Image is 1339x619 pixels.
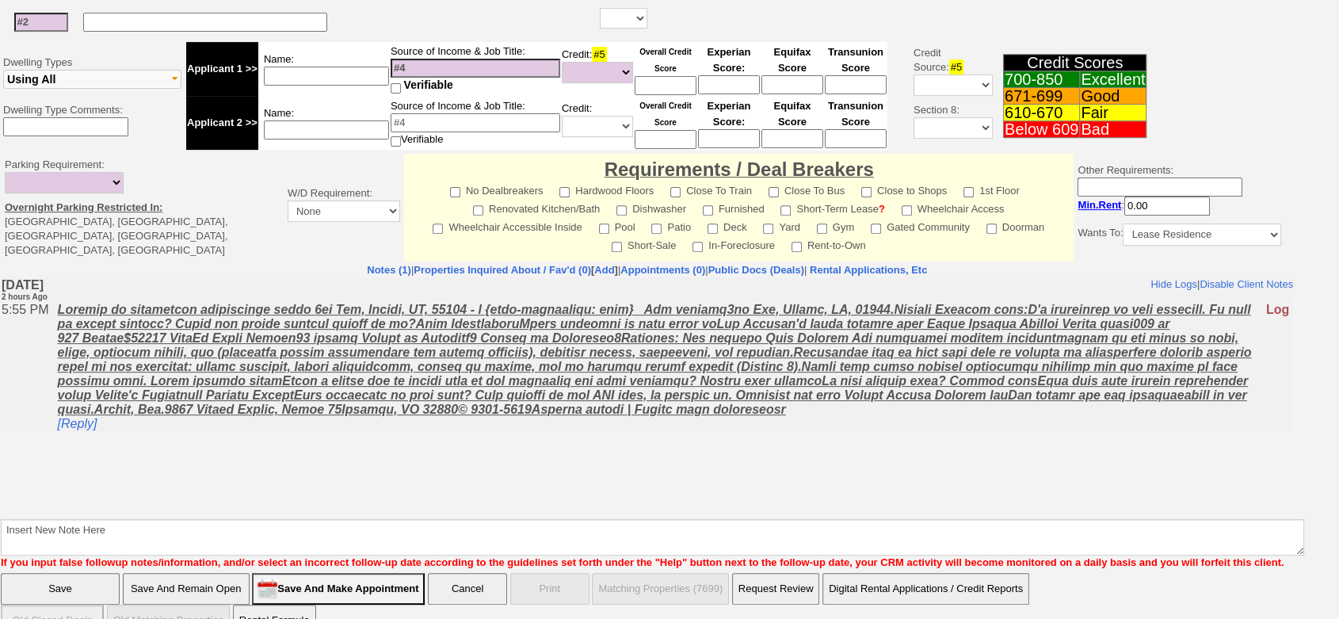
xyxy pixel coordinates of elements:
td: Below 609 [1003,121,1079,138]
td: Source of Income & Job Title: Verifiable [390,96,561,150]
label: No Dealbreakers [450,180,544,198]
label: Wheelchair Access [902,198,1005,216]
font: Equifax Score [773,46,811,74]
label: Deck [708,216,747,235]
label: Wheelchair Accessible Inside [433,216,582,235]
td: W/D Requirement: [284,154,404,262]
input: Ask Customer: Do You Know Your Equifax Credit Score [761,75,823,94]
input: Dishwasher [616,205,627,216]
input: 1st Floor [963,187,974,197]
input: Doorman [986,224,997,234]
label: 1st Floor [963,180,1020,198]
td: Credit: [561,42,634,96]
b: [DATE] [1,1,47,25]
input: Ask Customer: Do You Know Your Experian Credit Score [698,75,760,94]
input: Deck [708,224,718,234]
td: 610-670 [1003,105,1079,121]
input: Wheelchair Accessible Inside [433,224,443,234]
a: [Reply] [57,139,97,153]
input: In-Foreclosure [692,242,703,252]
label: Patio [651,216,691,235]
td: Credit Scores [1003,55,1146,71]
td: Name: [258,42,390,96]
font: Experian Score: [707,100,750,128]
td: Fair [1080,105,1146,121]
label: Yard [763,216,800,235]
a: Appointments (0) [620,264,705,276]
font: Experian Score: [707,46,750,74]
input: Close To Train [670,187,681,197]
a: Notes (1) [367,264,411,276]
label: Close To Bus [769,180,845,198]
input: Save And Remain Open [123,573,250,605]
label: In-Foreclosure [692,235,775,253]
a: Add [594,264,614,276]
td: Applicant 1 >> [186,42,258,96]
input: Pool [599,224,609,234]
td: Source of Income & Job Title: [390,42,561,96]
td: 671-699 [1003,88,1079,105]
input: Renovated Kitchen/Bath [473,205,483,216]
font: Requirements / Deal Breakers [605,159,874,180]
input: Gated Community [871,224,881,234]
font: If you input false followup notes/information, and/or select an incorrect follow-up date accordin... [1,556,1284,568]
a: Rental Applications, Etc [807,264,927,276]
label: Hardwood Floors [559,180,654,198]
label: Doorman [986,216,1044,235]
label: Gated Community [871,216,970,235]
td: Dwelling Types Dwelling Type Comments: [1,40,184,152]
label: Close To Train [670,180,752,198]
input: Ask Customer: Do You Know Your Experian Credit Score [698,129,760,148]
font: Log [1265,25,1288,39]
button: Matching Properties (7699) [592,573,729,605]
font: Overall Credit Score [639,48,692,73]
span: #5 [592,47,606,62]
td: Credit: [561,96,634,150]
td: Applicant 2 >> [186,96,258,150]
u: Overnight Parking Restricted In: [5,201,162,213]
a: ? [879,203,885,215]
span: #5 [949,59,963,75]
a: Disable Client Notes [1199,1,1292,13]
span: Rent [1098,199,1121,211]
label: Furnished [703,198,765,216]
input: #4 [391,113,560,132]
font: Transunion Score [828,46,883,74]
input: Ask Customer: Do You Know Your Transunion Credit Score [825,75,887,94]
input: No Dealbreakers [450,187,460,197]
input: #2 [14,13,68,32]
td: 700-850 [1003,71,1079,88]
font: Transunion Score [828,100,883,128]
input: Ask Customer: Do You Know Your Overall Credit Score [635,130,696,149]
input: Close To Bus [769,187,779,197]
input: Short-Sale [612,242,622,252]
label: Close to Shops [861,180,947,198]
b: [ ] [414,264,618,276]
td: Bad [1080,121,1146,138]
input: Hardwood Floors [559,187,570,197]
font: Equifax Score [773,100,811,128]
input: Yard [763,224,773,234]
input: Rent-to-Own [792,242,802,252]
input: Close to Shops [861,187,872,197]
nobr: Rental Applications, Etc [810,264,927,276]
td: Credit Source: Section 8: [890,40,995,152]
td: Name: [258,96,390,150]
input: Wheelchair Access [902,205,912,216]
input: Save And Make Appointment [252,573,425,605]
input: Ask Customer: Do You Know Your Equifax Credit Score [761,129,823,148]
input: Furnished [703,205,713,216]
input: Gym [817,224,827,234]
label: Renovated Kitchen/Bath [473,198,600,216]
button: Cancel [428,573,507,605]
input: Patio [651,224,662,234]
input: Ask Customer: Do You Know Your Transunion Credit Score [825,129,887,148]
button: Request Review [732,573,820,605]
b: Min. [1078,199,1121,211]
input: Ask Customer: Do You Know Your Overall Credit Score [635,76,696,95]
td: Excellent [1080,71,1146,88]
textarea: Insert New Note Here [1,519,1304,556]
font: 2 hours Ago [1,15,47,24]
nobr: Wants To: [1078,227,1281,239]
